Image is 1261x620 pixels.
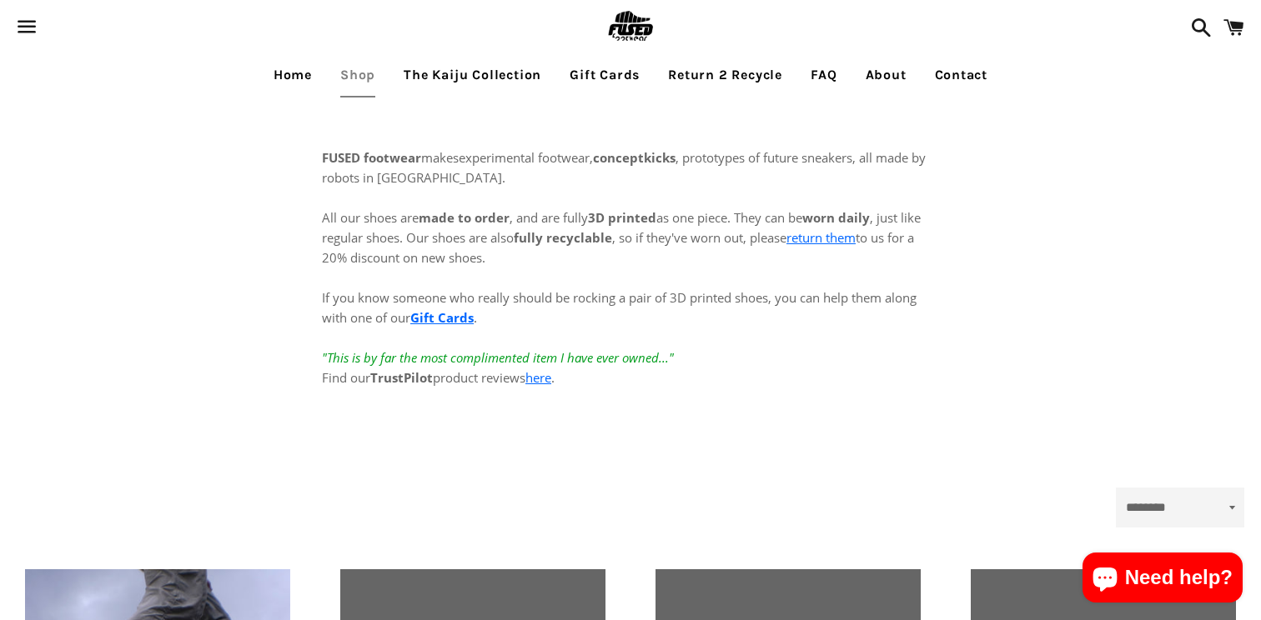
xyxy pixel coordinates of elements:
a: About [853,54,919,96]
strong: TrustPilot [370,369,433,386]
inbox-online-store-chat: Shopify online store chat [1078,552,1248,607]
em: "This is by far the most complimented item I have ever owned..." [322,349,674,366]
span: makes [322,149,459,166]
strong: worn daily [802,209,870,226]
a: Shop [328,54,388,96]
a: FAQ [798,54,849,96]
a: Gift Cards [410,309,474,326]
span: experimental footwear, , prototypes of future sneakers, all made by robots in [GEOGRAPHIC_DATA]. [322,149,926,186]
strong: made to order [419,209,510,226]
a: Contact [922,54,1001,96]
a: return them [786,229,856,246]
a: Gift Cards [557,54,652,96]
a: The Kaiju Collection [391,54,554,96]
a: Return 2 Recycle [656,54,795,96]
a: here [525,369,551,386]
strong: conceptkicks [593,149,676,166]
strong: 3D printed [588,209,656,226]
a: Home [261,54,324,96]
strong: fully recyclable [514,229,612,246]
strong: FUSED footwear [322,149,421,166]
p: All our shoes are , and are fully as one piece. They can be , just like regular shoes. Our shoes ... [322,187,939,387]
